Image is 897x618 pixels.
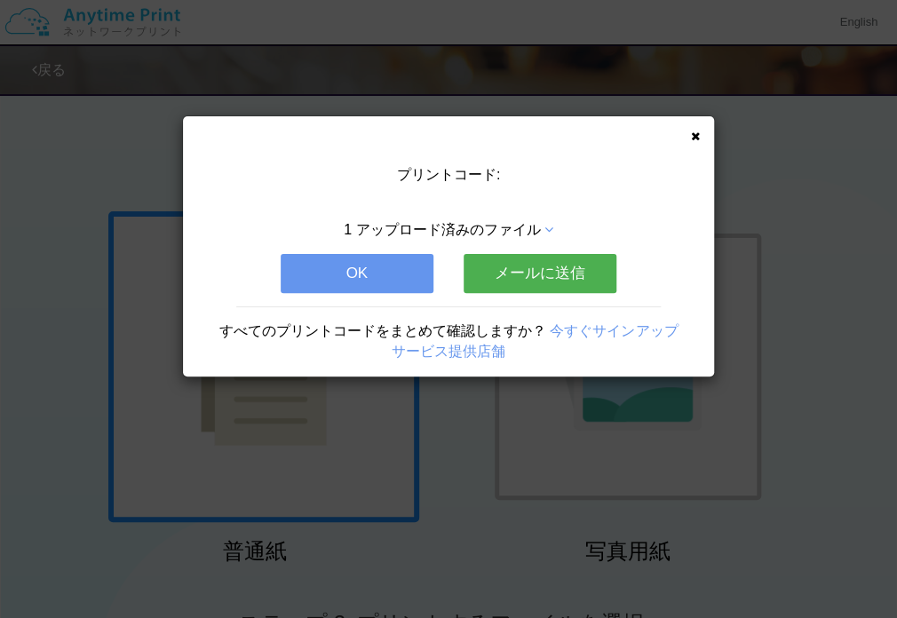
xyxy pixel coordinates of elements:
button: メールに送信 [464,254,616,293]
a: サービス提供店舗 [392,344,505,359]
span: 1 アップロード済みのファイル [344,222,540,237]
span: プリントコード: [397,167,500,182]
span: すべてのプリントコードをまとめて確認しますか？ [219,323,546,338]
a: 今すぐサインアップ [550,323,678,338]
button: OK [281,254,433,293]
